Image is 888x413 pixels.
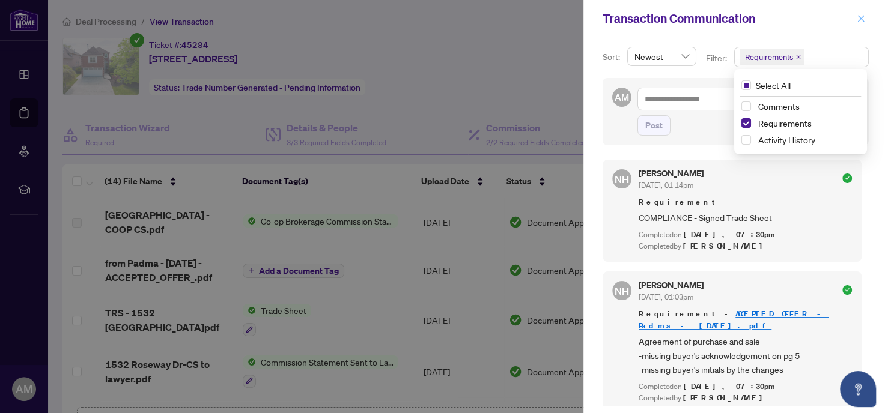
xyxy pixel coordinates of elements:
span: Requirement [639,196,852,208]
span: COMPLIANCE - Signed Trade Sheet [639,211,852,225]
span: NH [615,283,629,298]
h5: [PERSON_NAME] [639,169,704,178]
span: close [795,54,801,60]
span: Comments [753,99,860,113]
span: Select Comments [741,101,751,111]
div: Completed by [639,241,852,252]
span: NH [615,171,629,187]
span: close [857,14,865,23]
span: Requirements [745,51,793,63]
span: [DATE], 01:14pm [639,181,693,190]
span: Requirement - [639,308,852,332]
span: [DATE], 01:03pm [639,292,693,301]
span: Agreement of purchase and sale -missing buyer's acknowledgement on pg 5 -missing buyer's initials... [639,334,852,376]
span: [DATE], 07:30pm [684,381,777,391]
span: Select All [751,79,795,92]
button: Open asap [840,371,876,407]
div: Transaction Communication [603,10,853,28]
div: Completed on [639,229,852,241]
div: Completed on [639,381,852,393]
span: [PERSON_NAME] [683,393,769,403]
span: Comments [758,101,800,112]
span: Requirements [758,118,812,128]
button: Post [637,115,671,136]
h5: [PERSON_NAME] [639,281,704,289]
span: Newest [634,47,689,65]
span: Select Activity History [741,135,751,145]
span: Activity History [753,133,860,147]
span: check-circle [842,173,852,183]
span: Requirements [753,116,860,130]
span: [DATE], 07:30pm [684,229,777,240]
p: Filter: [706,52,729,65]
span: check-circle [842,285,852,295]
span: Requirements [740,49,804,65]
p: Sort: [603,50,622,64]
div: Completed by [639,393,852,404]
span: Select Requirements [741,118,751,128]
span: AM [615,90,629,104]
span: Activity History [758,134,815,145]
span: [PERSON_NAME] [683,241,769,251]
